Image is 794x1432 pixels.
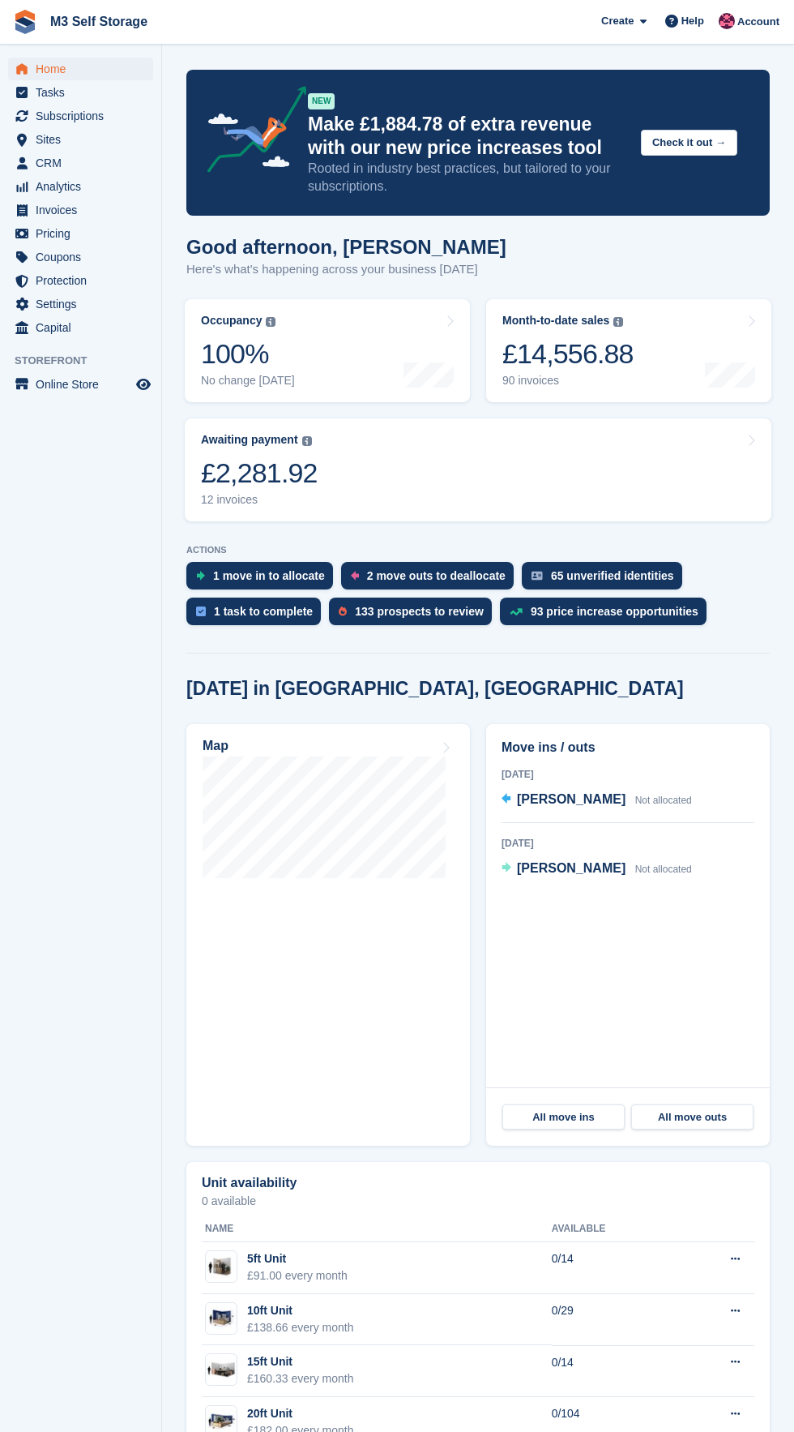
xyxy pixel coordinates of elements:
p: Rooted in industry best practices, but tailored to your subscriptions. [308,160,628,195]
a: Preview store [134,375,153,394]
a: [PERSON_NAME] Not allocated [502,859,692,880]
span: Home [36,58,133,80]
img: price_increase_opportunities-93ffe204e8149a01c8c9dc8f82e8f89637d9d84a8eef4429ea346261dce0b2c0.svg [510,608,523,615]
span: Pricing [36,222,133,245]
a: M3 Self Storage [44,8,154,35]
span: [PERSON_NAME] [517,861,625,875]
span: Protection [36,269,133,292]
img: icon-info-grey-7440780725fd019a000dd9b08b2336e03edf1995a4989e88bcd33f0948082b44.svg [613,317,623,327]
img: icon-info-grey-7440780725fd019a000dd9b08b2336e03edf1995a4989e88bcd33f0948082b44.svg [302,436,312,446]
div: £2,281.92 [201,457,318,490]
span: Invoices [36,199,133,221]
div: 15ft Unit [247,1353,354,1370]
span: CRM [36,152,133,174]
a: menu [8,105,153,127]
div: [DATE] [502,836,754,851]
h2: Map [203,739,228,753]
img: task-75834270c22a3079a89374b754ae025e5fb1db73e45f91037f5363f120a921f8.svg [196,607,206,616]
div: £14,556.88 [502,337,634,371]
div: 93 price increase opportunities [531,605,698,618]
td: 0/14 [552,1242,677,1294]
span: Tasks [36,81,133,104]
div: Awaiting payment [201,433,298,447]
a: menu [8,175,153,198]
span: Settings [36,293,133,315]
span: Analytics [36,175,133,198]
a: [PERSON_NAME] Not allocated [502,790,692,811]
div: £160.33 every month [247,1370,354,1387]
span: Not allocated [635,864,692,875]
img: move_outs_to_deallocate_icon-f764333ba52eb49d3ac5e1228854f67142a1ed5810a6f6cc68b1a99e826820c5.svg [351,571,359,581]
img: stora-icon-8386f47178a22dfd0bd8f6a31ec36ba5ce8667c1dd55bd0f319d3a0aa187defe.svg [13,10,37,34]
div: No change [DATE] [201,374,295,388]
a: menu [8,222,153,245]
span: Coupons [36,246,133,268]
a: menu [8,373,153,396]
span: [PERSON_NAME] [517,792,625,806]
td: 0/14 [552,1345,677,1397]
img: 125-sqft-unit.jpg [206,1358,237,1382]
div: 133 prospects to review [355,605,484,618]
a: menu [8,316,153,339]
img: 10-ft-container.jpg [206,1306,237,1330]
a: Month-to-date sales £14,556.88 90 invoices [486,299,771,402]
a: Occupancy 100% No change [DATE] [185,299,470,402]
span: Help [681,13,704,29]
img: move_ins_to_allocate_icon-fdf77a2bb77ea45bf5b3d319d69a93e2d87916cf1d5bf7949dd705db3b84f3ca.svg [196,571,205,581]
a: menu [8,152,153,174]
a: 133 prospects to review [329,598,500,633]
h2: Unit availability [202,1176,297,1190]
img: prospect-51fa495bee0391a8d652442698ab0144808aea92771e9ea1ae160a38d050c398.svg [339,607,347,616]
a: 1 task to complete [186,598,329,633]
div: 10ft Unit [247,1302,354,1319]
h1: Good afternoon, [PERSON_NAME] [186,236,506,258]
div: 1 move in to allocate [213,569,325,582]
div: Occupancy [201,314,262,328]
p: 0 available [202,1195,754,1207]
img: Nick Jones [719,13,735,29]
h2: [DATE] in [GEOGRAPHIC_DATA], [GEOGRAPHIC_DATA] [186,678,684,700]
span: Online Store [36,373,133,396]
div: 5ft Unit [247,1250,348,1267]
span: Sites [36,128,133,151]
a: Map [186,724,470,1146]
a: 93 price increase opportunities [500,598,715,633]
a: All move ins [502,1104,625,1130]
a: 65 unverified identities [522,562,690,598]
a: menu [8,81,153,104]
span: Subscriptions [36,105,133,127]
a: menu [8,58,153,80]
img: 32-sqft-unit.jpg [206,1255,237,1279]
h2: Move ins / outs [502,738,754,757]
img: price-adjustments-announcement-icon-8257ccfd72463d97f412b2fc003d46551f7dbcb40ab6d574587a9cd5c0d94... [194,86,307,178]
span: Create [601,13,634,29]
div: 100% [201,337,295,371]
p: Make £1,884.78 of extra revenue with our new price increases tool [308,113,628,160]
div: NEW [308,93,335,109]
div: £91.00 every month [247,1267,348,1284]
img: verify_identity-adf6edd0f0f0b5bbfe63781bf79b02c33cf7c696d77639b501bdc392416b5a36.svg [531,571,543,581]
a: Awaiting payment £2,281.92 12 invoices [185,418,771,521]
span: Capital [36,316,133,339]
a: All move outs [631,1104,753,1130]
a: 1 move in to allocate [186,562,341,598]
div: 65 unverified identities [551,569,674,582]
a: menu [8,269,153,292]
th: Name [202,1216,552,1242]
a: menu [8,246,153,268]
div: 2 move outs to deallocate [367,569,506,582]
div: 1 task to complete [214,605,313,618]
div: £138.66 every month [247,1319,354,1336]
p: Here's what's happening across your business [DATE] [186,260,506,279]
p: ACTIONS [186,545,770,555]
a: menu [8,293,153,315]
td: 0/29 [552,1294,677,1346]
div: 12 invoices [201,493,318,507]
a: menu [8,199,153,221]
div: [DATE] [502,767,754,782]
div: 90 invoices [502,374,634,388]
img: icon-info-grey-7440780725fd019a000dd9b08b2336e03edf1995a4989e88bcd33f0948082b44.svg [266,317,275,327]
a: menu [8,128,153,151]
span: Storefront [15,353,161,369]
span: Not allocated [635,795,692,806]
